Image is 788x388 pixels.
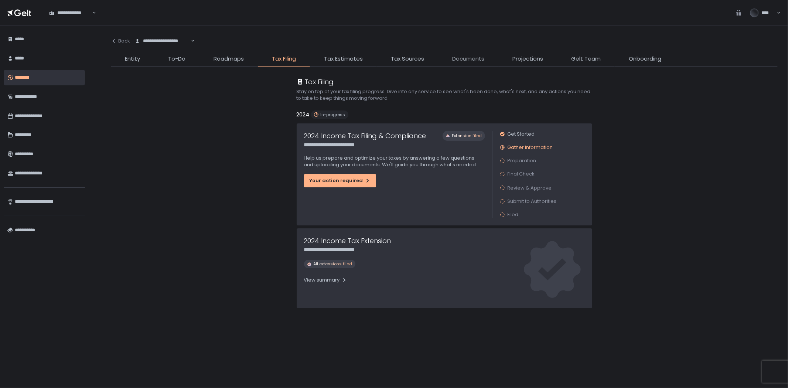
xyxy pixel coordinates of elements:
h1: 2024 Income Tax Filing & Compliance [304,131,426,141]
span: Submit to Authorities [508,198,557,205]
div: Back [111,38,130,44]
div: View summary [304,277,347,283]
button: View summary [304,274,347,286]
span: Get Started [508,131,535,137]
span: Final Check [508,171,535,177]
div: Search for option [44,5,96,20]
div: Your action required [310,177,371,184]
span: Onboarding [629,55,661,63]
div: Search for option [130,33,195,49]
span: Gather Information [508,144,553,151]
span: To-Do [168,55,185,63]
span: Filed [508,211,519,218]
span: Tax Filing [272,55,296,63]
span: Tax Estimates [324,55,363,63]
button: Back [111,33,130,49]
span: Documents [452,55,484,63]
span: In-progress [321,112,345,118]
span: Tax Sources [391,55,424,63]
div: Tax Filing [297,77,334,87]
span: Projections [512,55,543,63]
input: Search for option [91,9,92,17]
span: Review & Approve [508,184,552,191]
h2: Stay on top of your tax filing progress. Dive into any service to see what's been done, what's ne... [297,88,592,102]
h2: 2024 [297,110,310,119]
p: Help us prepare and optimize your taxes by answering a few questions and uploading your documents... [304,155,485,168]
span: All extensions filed [314,261,352,267]
span: Roadmaps [214,55,244,63]
span: Preparation [508,157,536,164]
span: Entity [125,55,140,63]
span: Gelt Team [571,55,601,63]
button: Your action required [304,174,376,187]
h1: 2024 Income Tax Extension [304,236,391,246]
span: Extension filed [452,133,482,139]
